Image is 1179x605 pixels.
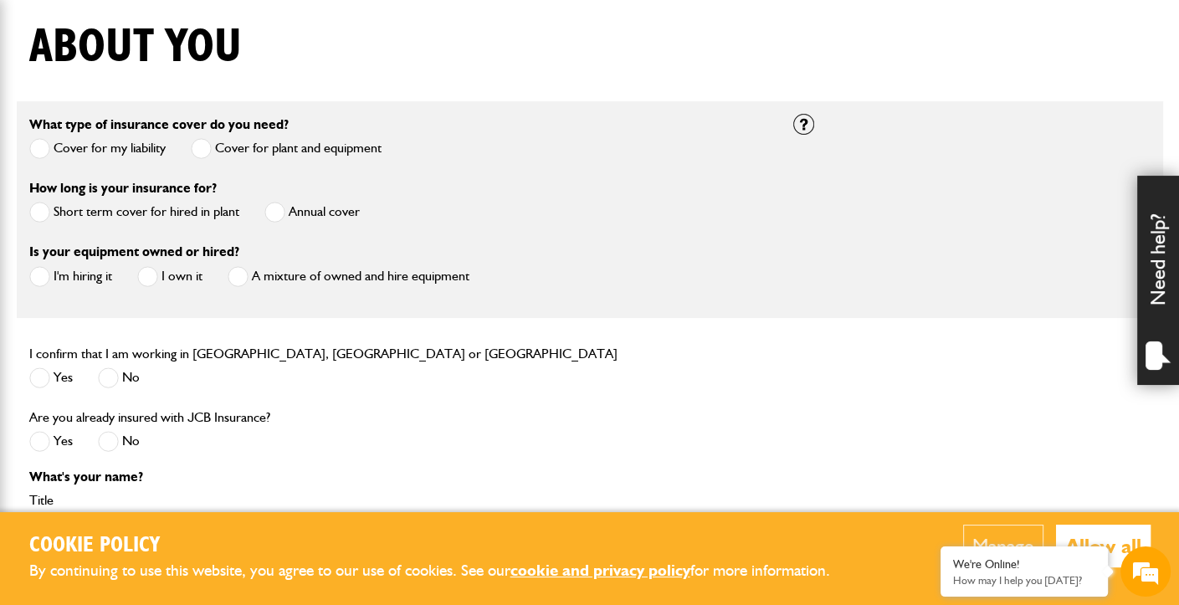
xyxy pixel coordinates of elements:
[953,557,1095,572] div: We're Online!
[29,533,858,559] h2: Cookie Policy
[29,347,618,361] label: I confirm that I am working in [GEOGRAPHIC_DATA], [GEOGRAPHIC_DATA] or [GEOGRAPHIC_DATA]
[29,266,112,287] label: I'm hiring it
[29,494,768,507] label: Title
[98,367,140,388] label: No
[29,470,768,484] p: What's your name?
[29,138,166,159] label: Cover for my liability
[29,182,217,195] label: How long is your insurance for?
[98,431,140,452] label: No
[510,561,690,580] a: cookie and privacy policy
[1056,525,1151,567] button: Allow all
[29,431,73,452] label: Yes
[137,266,202,287] label: I own it
[264,202,360,223] label: Annual cover
[29,558,858,584] p: By continuing to use this website, you agree to our use of cookies. See our for more information.
[963,525,1043,567] button: Manage
[1137,176,1179,385] div: Need help?
[29,202,239,223] label: Short term cover for hired in plant
[953,574,1095,587] p: How may I help you today?
[29,19,242,75] h1: About you
[29,118,289,131] label: What type of insurance cover do you need?
[29,367,73,388] label: Yes
[228,266,469,287] label: A mixture of owned and hire equipment
[29,411,270,424] label: Are you already insured with JCB Insurance?
[191,138,382,159] label: Cover for plant and equipment
[29,245,239,259] label: Is your equipment owned or hired?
